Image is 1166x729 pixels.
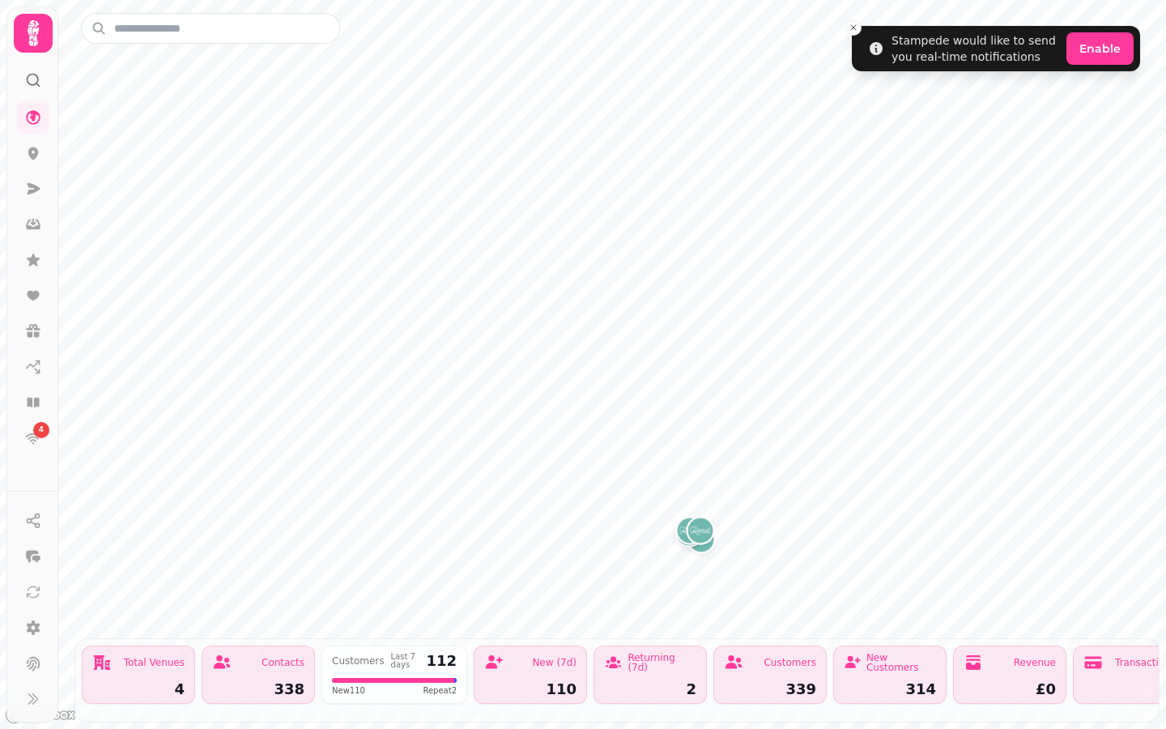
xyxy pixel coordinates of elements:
[687,518,713,544] button: WESTFIELD STRATFORD
[628,653,696,672] div: Returning (7d)
[677,518,703,544] button: WEMBLEY PARK
[92,682,185,697] div: 4
[484,682,577,697] div: 110
[687,518,713,548] div: Map marker
[676,520,702,546] button: EALING BROADWAY
[964,682,1056,697] div: £0
[426,654,457,668] div: 112
[5,706,76,724] a: Mapbox logo
[845,19,862,36] button: Close toast
[262,658,304,667] div: Contacts
[677,518,703,548] div: Map marker
[676,520,702,551] div: Map marker
[391,653,420,669] div: Last 7 days
[844,682,936,697] div: 314
[724,682,816,697] div: 339
[212,682,304,697] div: 338
[532,658,577,667] div: New (7d)
[866,653,936,672] div: New Customers
[1066,32,1134,65] button: Enable
[764,658,816,667] div: Customers
[17,422,49,454] a: 4
[332,656,385,666] div: Customers
[332,684,365,697] span: New 110
[39,424,44,436] span: 4
[1014,658,1056,667] div: Revenue
[892,32,1060,65] div: Stampede would like to send you real-time notifications
[604,682,696,697] div: 2
[124,658,185,667] div: Total Venues
[423,684,457,697] span: Repeat 2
